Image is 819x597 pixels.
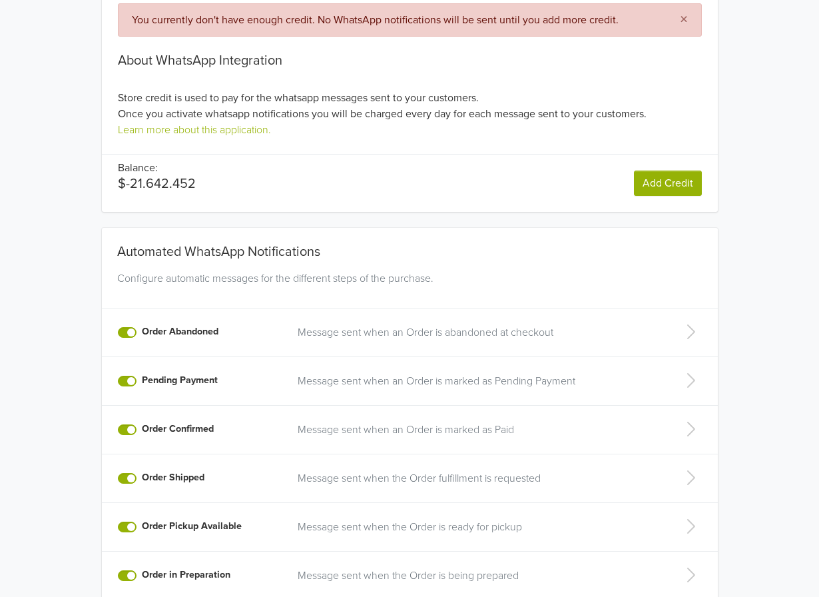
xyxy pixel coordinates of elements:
[142,519,242,534] label: Order Pickup Available
[118,53,702,69] div: About WhatsApp Integration
[142,422,214,436] label: Order Confirmed
[298,373,655,389] a: Message sent when an Order is marked as Pending Payment
[112,271,708,302] div: Configure automatic messages for the different steps of the purchase.
[667,4,701,36] button: Close
[298,519,655,535] a: Message sent when the Order is ready for pickup
[298,470,655,486] a: Message sent when the Order fulfillment is requested
[142,470,204,485] label: Order Shipped
[298,324,655,340] a: Message sent when an Order is abandoned at checkout
[142,373,218,388] label: Pending Payment
[118,3,702,37] div: You currently don't have enough credit. No WhatsApp notifications will be sent until you add more...
[102,53,718,138] div: Store credit is used to pay for the whatsapp messages sent to your customers. Once you activate w...
[680,10,688,29] span: ×
[298,568,655,584] a: Message sent when the Order is being prepared
[118,176,196,192] p: $-21.642.452
[634,171,702,196] a: Add Credit
[142,324,218,339] label: Order Abandoned
[118,123,271,137] a: Learn more about this application.
[112,228,708,265] div: Automated WhatsApp Notifications
[142,568,230,582] label: Order in Preparation
[298,422,655,438] a: Message sent when an Order is marked as Paid
[118,160,196,176] p: Balance:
